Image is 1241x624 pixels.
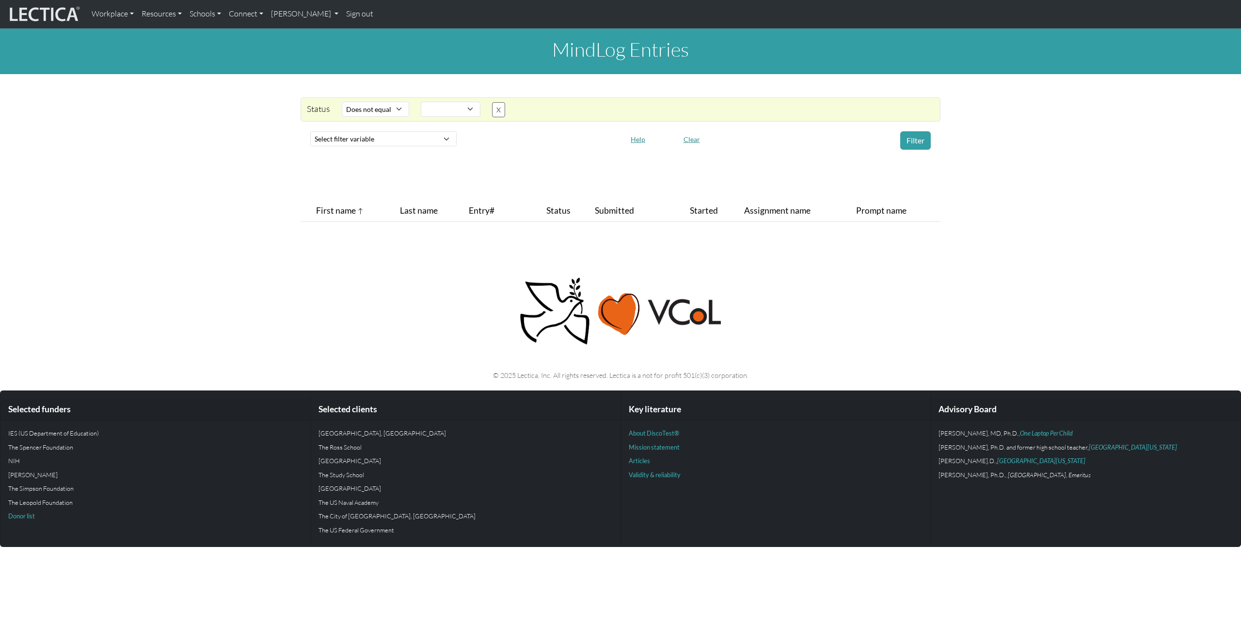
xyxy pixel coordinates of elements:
img: lecticalive [7,5,80,23]
p: The US Federal Government [318,525,613,535]
img: Peace, love, VCoL [517,276,724,346]
a: Connect [225,4,267,24]
a: About DiscoTest® [629,429,679,437]
a: [PERSON_NAME] [267,4,342,24]
a: Workplace [88,4,138,24]
div: Status [301,102,336,117]
em: , [GEOGRAPHIC_DATA], Emeritus [1005,471,1091,479]
a: Articles [629,457,650,465]
a: Mission statement [629,443,680,451]
p: [GEOGRAPHIC_DATA] [318,456,613,466]
a: Help [626,133,650,143]
a: [GEOGRAPHIC_DATA][US_STATE] [997,457,1085,465]
span: Status [546,204,571,218]
a: Resources [138,4,186,24]
th: Started [686,200,740,222]
p: The Spencer Foundation [8,442,302,452]
p: The City of [GEOGRAPHIC_DATA], [GEOGRAPHIC_DATA] [318,511,613,521]
th: Last name [396,200,465,222]
p: The Study School [318,470,613,480]
a: Donor list [8,512,35,520]
span: First name [316,204,364,218]
p: [GEOGRAPHIC_DATA] [318,484,613,493]
div: Advisory Board [931,399,1241,421]
div: Key literature [621,399,931,421]
p: The Simpson Foundation [8,484,302,493]
p: NIH [8,456,302,466]
p: © 2025 Lectica, Inc. All rights reserved. Lectica is a not for profit 501(c)(3) corporation. [306,370,935,381]
p: [PERSON_NAME], MD, Ph.D., [939,428,1233,438]
a: [GEOGRAPHIC_DATA][US_STATE] [1089,443,1177,451]
div: Selected funders [0,399,310,421]
a: One Laptop Per Child [1020,429,1073,437]
button: Clear [679,132,704,147]
p: [PERSON_NAME], Ph.D. [939,470,1233,480]
div: Selected clients [311,399,620,421]
p: The Leopold Foundation [8,498,302,507]
span: Assignment name [744,204,811,218]
button: Filter [900,131,931,150]
p: [GEOGRAPHIC_DATA], [GEOGRAPHIC_DATA] [318,428,613,438]
p: The Ross School [318,442,613,452]
p: [PERSON_NAME].D., [939,456,1233,466]
span: Submitted [595,204,634,218]
a: Schools [186,4,225,24]
button: X [492,102,505,117]
a: Sign out [342,4,377,24]
span: Prompt name [856,204,907,218]
button: Help [626,132,650,147]
p: The US Naval Academy [318,498,613,507]
p: [PERSON_NAME] [8,470,302,480]
a: Validity & reliability [629,471,681,479]
p: IES (US Department of Education) [8,428,302,438]
span: Entry# [469,204,512,218]
p: [PERSON_NAME], Ph.D. and former high school teacher, [939,442,1233,452]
